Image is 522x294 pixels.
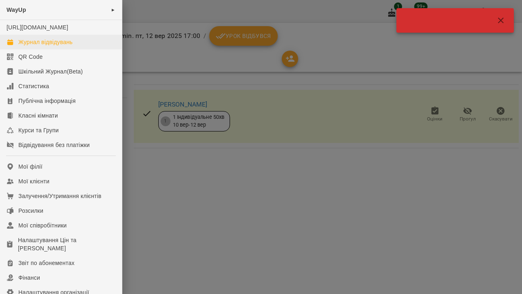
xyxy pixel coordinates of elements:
div: Налаштування Цін та [PERSON_NAME] [18,236,115,252]
span: WayUp [7,7,26,13]
div: Статистика [18,82,49,90]
div: Мої співробітники [18,221,67,229]
div: Залучення/Утримання клієнтів [18,192,102,200]
span: ► [111,7,115,13]
div: Фінанси [18,274,40,282]
div: Мої філії [18,163,42,171]
div: Розсилки [18,207,43,215]
div: QR Code [18,53,43,61]
div: Класні кімнати [18,111,58,120]
div: Відвідування без платіжки [18,141,90,149]
a: [URL][DOMAIN_NAME] [7,24,68,31]
div: Шкільний Журнал(Beta) [18,67,83,76]
div: Публічна інформація [18,97,75,105]
div: Курси та Групи [18,126,59,134]
div: Журнал відвідувань [18,38,73,46]
div: Мої клієнти [18,177,49,185]
div: Звіт по абонементах [18,259,75,267]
